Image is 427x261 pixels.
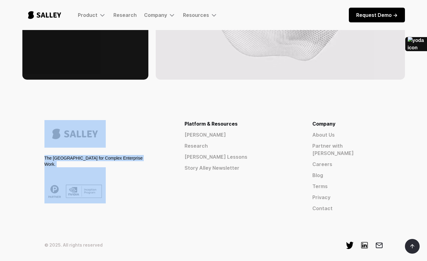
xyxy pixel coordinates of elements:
a: Terms [312,183,383,190]
a: [PERSON_NAME] [185,131,290,138]
a: Privacy [312,194,383,201]
div: © 2025. All rights reserved [44,242,103,248]
a: Research [113,12,137,18]
div: Company [144,12,167,18]
div: Resources [183,12,209,18]
a: Contact [312,205,383,212]
a: Blog [312,172,383,179]
div: Product [78,11,106,19]
div: The [GEOGRAPHIC_DATA] for Complex Enterprise Work. [44,155,145,167]
div: Platform & Resources [185,120,290,127]
a: About Us [312,131,383,138]
a: [PERSON_NAME] Lessons [185,153,290,161]
a: Careers [312,161,383,168]
div: Resources [183,11,218,19]
div: Product [78,12,97,18]
a: home [22,5,67,25]
a: Partner with [PERSON_NAME] [312,142,383,157]
div: Company [144,11,176,19]
div: Company [312,120,383,127]
a: Story Alley Newsletter [185,164,290,172]
a: Request Demo -> [349,8,405,22]
a: Research [185,142,290,149]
